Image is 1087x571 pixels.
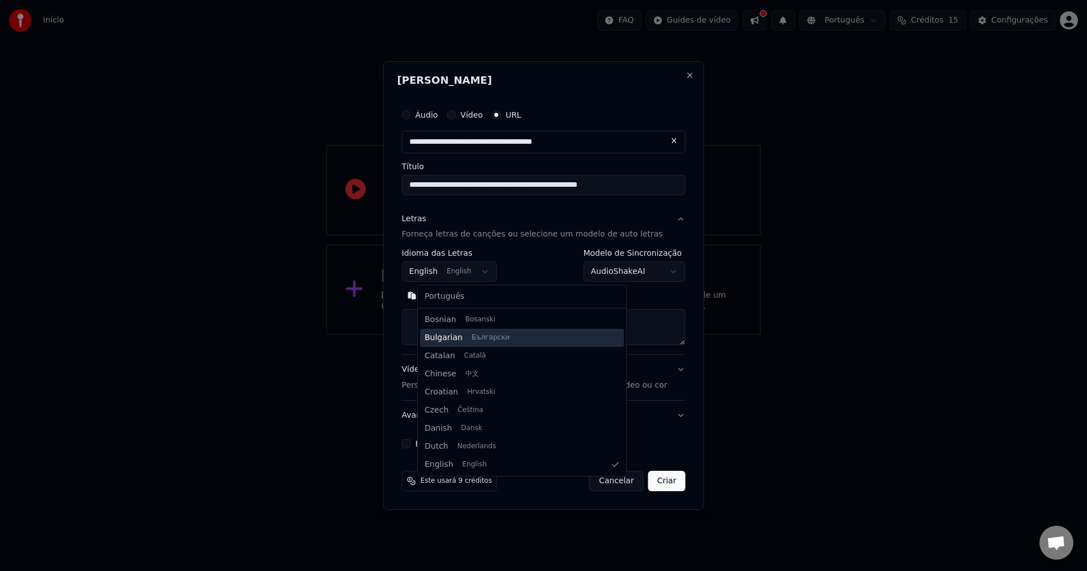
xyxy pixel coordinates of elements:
[425,368,456,380] span: Chinese
[465,370,479,379] span: 中文
[425,291,464,302] span: Português
[425,314,456,325] span: Bosnian
[465,315,495,324] span: Bosanski
[467,388,495,397] span: Hrvatski
[457,442,496,451] span: Nederlands
[425,459,453,470] span: English
[425,332,463,344] span: Bulgarian
[425,423,452,434] span: Danish
[425,405,448,416] span: Czech
[464,351,486,360] span: Català
[461,424,482,433] span: Dansk
[425,350,455,362] span: Catalan
[425,441,448,452] span: Dutch
[463,460,487,469] span: English
[472,333,510,342] span: Български
[457,406,483,415] span: Čeština
[425,387,458,398] span: Croatian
